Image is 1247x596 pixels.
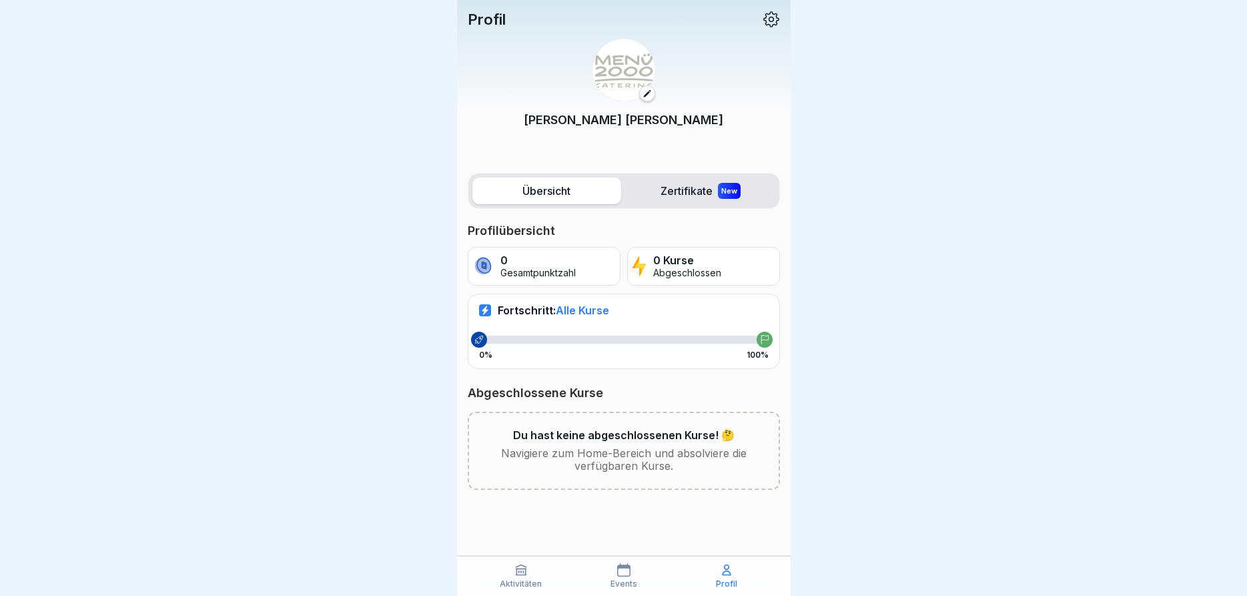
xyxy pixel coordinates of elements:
[610,579,637,589] p: Events
[524,111,723,129] p: [PERSON_NAME] [PERSON_NAME]
[747,350,769,360] p: 100%
[632,255,647,278] img: lightning.svg
[472,255,494,278] img: coin.svg
[500,268,576,279] p: Gesamtpunktzahl
[500,254,576,267] p: 0
[627,178,775,204] label: Zertifikate
[472,178,621,204] label: Übersicht
[468,11,506,28] p: Profil
[653,254,721,267] p: 0 Kurse
[468,385,780,401] p: Abgeschlossene Kurse
[500,579,542,589] p: Aktivitäten
[716,579,737,589] p: Profil
[498,304,609,317] p: Fortschritt:
[513,429,735,442] p: Du hast keine abgeschlossenen Kurse! 🤔
[556,304,609,317] span: Alle Kurse
[479,350,492,360] p: 0%
[653,268,721,279] p: Abgeschlossen
[468,223,780,239] p: Profilübersicht
[718,183,741,199] div: New
[592,39,655,101] img: v3gslzn6hrr8yse5yrk8o2yg.png
[490,447,757,473] p: Navigiere zum Home-Bereich und absolviere die verfügbaren Kurse.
